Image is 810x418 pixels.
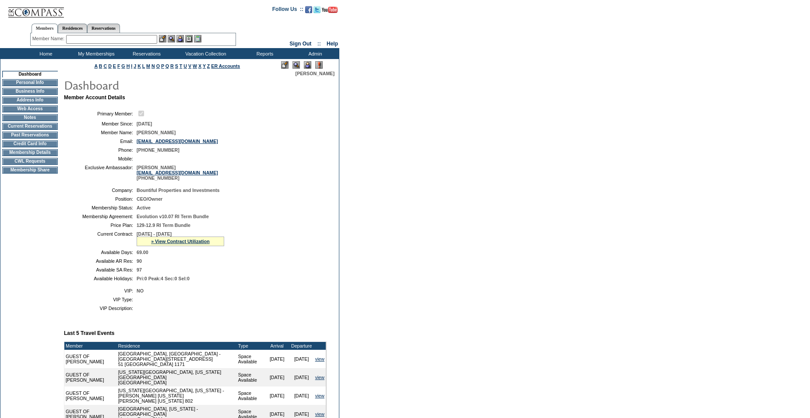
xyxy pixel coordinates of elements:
td: Phone: [67,147,133,153]
span: 69.00 [137,250,148,255]
a: F [117,63,120,69]
a: U [183,63,187,69]
td: Credit Card Info [2,140,58,147]
a: view [315,411,324,417]
b: Last 5 Travel Events [64,330,114,336]
span: [PERSON_NAME] [PHONE_NUMBER] [137,165,218,181]
img: pgTtlDashboard.gif [63,76,239,94]
td: Past Reservations [2,132,58,139]
span: :: [317,41,321,47]
span: Active [137,205,151,210]
td: Membership Status: [67,205,133,210]
td: Type [237,342,265,350]
a: Follow us on Twitter [313,9,320,14]
a: B [99,63,102,69]
td: [DATE] [289,368,314,387]
td: Member Name: [67,130,133,135]
a: G [121,63,125,69]
td: Address Info [2,97,58,104]
span: 90 [137,258,142,264]
td: Space Available [237,350,265,368]
a: [EMAIL_ADDRESS][DOMAIN_NAME] [137,170,218,175]
img: b_calculator.gif [194,35,201,42]
td: Web Access [2,105,58,112]
img: Log Concern/Member Elevation [315,61,323,69]
a: ER Accounts [211,63,240,69]
td: Exclusive Ambassador: [67,165,133,181]
a: Y [203,63,206,69]
td: [DATE] [289,350,314,368]
div: Member Name: [32,35,66,42]
td: Position: [67,196,133,202]
span: Evolution v10.07 RI Term Bundle [137,214,209,219]
a: [EMAIL_ADDRESS][DOMAIN_NAME] [137,139,218,144]
span: [PERSON_NAME] [137,130,176,135]
td: Available Holidays: [67,276,133,281]
td: Membership Share [2,167,58,174]
a: T [180,63,183,69]
td: CWL Requests [2,158,58,165]
a: Z [207,63,210,69]
td: Dashboard [2,71,58,77]
a: M [146,63,150,69]
a: R [170,63,174,69]
a: E [113,63,116,69]
span: [PHONE_NUMBER] [137,147,180,153]
a: W [193,63,197,69]
td: VIP Type: [67,297,133,302]
a: O [156,63,160,69]
a: Q [166,63,169,69]
td: [DATE] [265,350,289,368]
td: [US_STATE][GEOGRAPHIC_DATA], [US_STATE] - [PERSON_NAME] [US_STATE] [PERSON_NAME] [US_STATE] 802 [117,387,237,405]
a: N [151,63,155,69]
a: » View Contract Utilization [151,239,210,244]
img: b_edit.gif [159,35,166,42]
td: Space Available [237,387,265,405]
a: J [134,63,136,69]
td: [DATE] [265,368,289,387]
a: C [103,63,107,69]
a: H [127,63,130,69]
img: View Mode [292,61,300,69]
td: Admin [289,48,339,59]
img: Follow us on Twitter [313,6,320,13]
td: GUEST OF [PERSON_NAME] [64,350,117,368]
td: [DATE] [289,387,314,405]
img: Become our fan on Facebook [305,6,312,13]
td: Price Plan: [67,223,133,228]
td: Arrival [265,342,289,350]
td: Residence [117,342,237,350]
td: Departure [289,342,314,350]
a: I [131,63,132,69]
td: My Memberships [70,48,120,59]
img: Subscribe to our YouTube Channel [322,7,338,13]
a: view [315,375,324,380]
a: K [137,63,141,69]
td: Primary Member: [67,109,133,118]
span: 129-12.9 RI Term Bundle [137,223,190,228]
td: Reports [239,48,289,59]
a: view [315,393,324,398]
td: Company: [67,188,133,193]
td: GUEST OF [PERSON_NAME] [64,387,117,405]
span: Bountiful Properties and Investments [137,188,219,193]
td: Membership Details [2,149,58,156]
a: Residences [58,24,87,33]
span: [DATE] - [DATE] [137,231,172,237]
td: VIP Description: [67,306,133,311]
span: [DATE] [137,121,152,126]
a: Sign Out [289,41,311,47]
b: Member Account Details [64,94,125,101]
td: Available Days: [67,250,133,255]
a: Reservations [87,24,120,33]
td: Business Info [2,88,58,95]
a: L [142,63,145,69]
span: CEO/Owner [137,196,162,202]
a: X [198,63,201,69]
td: VIP: [67,288,133,293]
a: view [315,356,324,362]
a: Become our fan on Facebook [305,9,312,14]
td: Mobile: [67,156,133,161]
img: Reservations [185,35,193,42]
td: Email: [67,139,133,144]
